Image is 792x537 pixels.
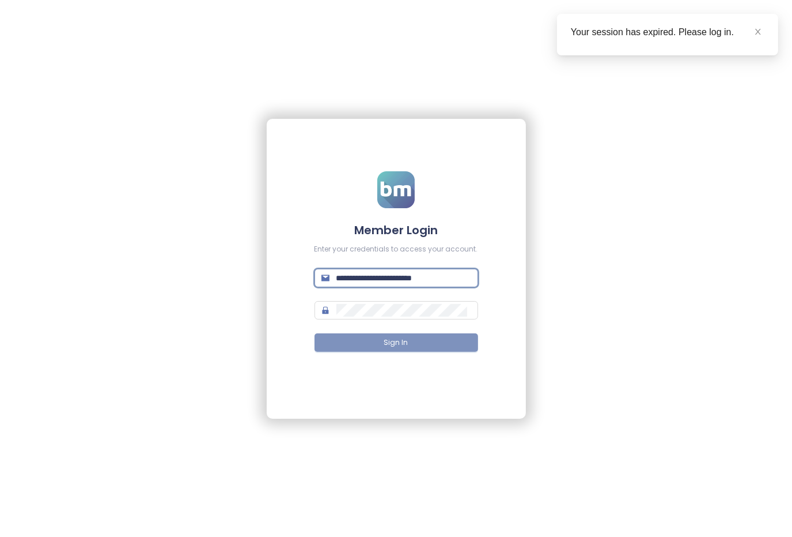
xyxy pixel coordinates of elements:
span: close [754,28,762,36]
div: Your session has expired. Please log in. [571,25,764,39]
img: logo [377,171,415,208]
span: mail [321,274,329,282]
button: Sign In [314,333,478,352]
h4: Member Login [314,222,478,238]
span: Sign In [384,337,408,348]
div: Enter your credentials to access your account. [314,244,478,255]
span: lock [321,306,329,314]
